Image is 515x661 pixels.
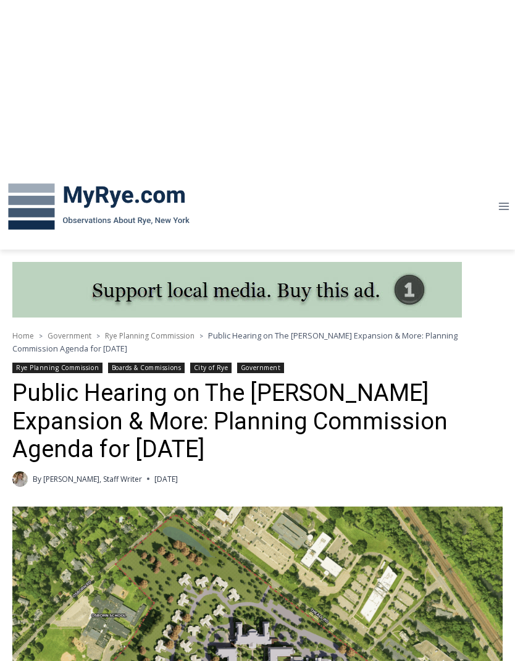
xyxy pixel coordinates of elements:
a: Government [237,363,284,373]
span: By [33,473,41,485]
span: > [199,332,203,340]
a: Boards & Commissions [108,363,185,373]
time: [DATE] [154,473,178,485]
a: [PERSON_NAME], Staff Writer [43,474,142,484]
a: Government [48,330,91,341]
a: Home [12,330,34,341]
a: Author image [12,471,28,487]
span: > [39,332,43,340]
button: Open menu [492,197,515,216]
img: (PHOTO: MyRye.com Summer 2023 intern Beatrice Larzul.) [12,471,28,487]
span: Public Hearing on The [PERSON_NAME] Expansion & More: Planning Commission Agenda for [DATE] [12,330,458,353]
a: Rye Planning Commission [12,363,103,373]
span: > [96,332,100,340]
a: Rye Planning Commission [105,330,195,341]
nav: Breadcrumbs [12,329,503,355]
h1: Public Hearing on The [PERSON_NAME] Expansion & More: Planning Commission Agenda for [DATE] [12,379,503,464]
img: support local media, buy this ad [12,262,462,318]
a: City of Rye [190,363,232,373]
